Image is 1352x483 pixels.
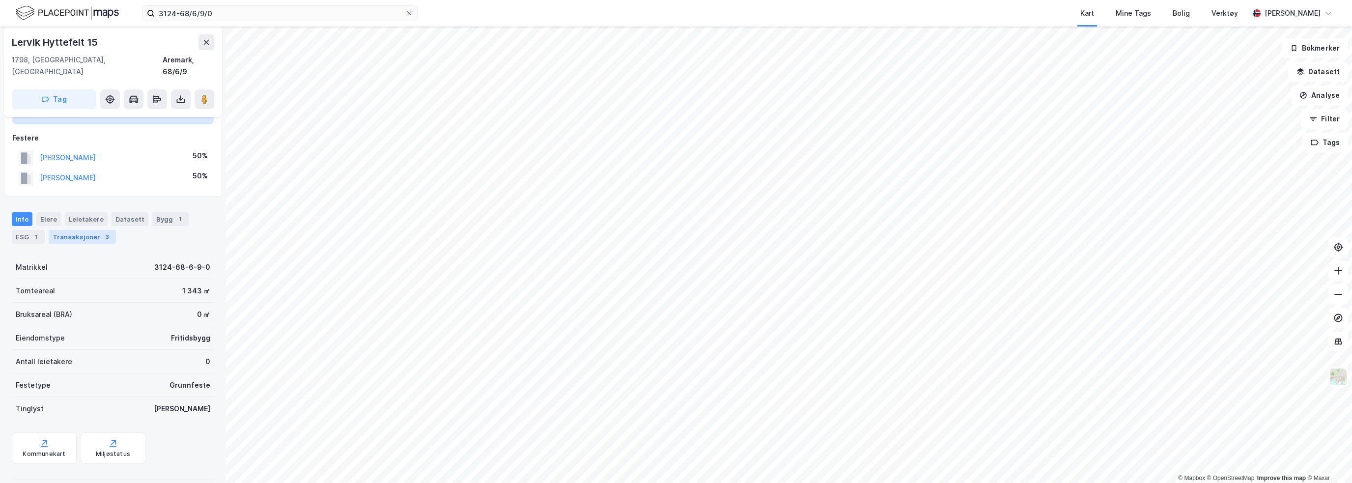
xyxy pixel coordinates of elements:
div: 50% [193,170,208,182]
div: Bolig [1173,7,1190,19]
div: Miljøstatus [96,450,130,458]
div: Tinglyst [16,403,44,415]
input: Søk på adresse, matrikkel, gårdeiere, leietakere eller personer [155,6,405,21]
button: Filter [1301,109,1348,129]
div: Kontrollprogram for chat [1303,436,1352,483]
div: 1798, [GEOGRAPHIC_DATA], [GEOGRAPHIC_DATA] [12,54,163,78]
div: 1 [31,232,41,242]
button: Bokmerker [1282,38,1348,58]
div: Kart [1080,7,1094,19]
div: 1 [175,214,185,224]
div: Lervik Hyttefelt 15 [12,34,100,50]
div: Mine Tags [1116,7,1151,19]
div: Festere [12,132,214,144]
div: 0 ㎡ [197,309,210,320]
div: Festetype [16,379,51,391]
button: Tags [1302,133,1348,152]
div: ESG [12,230,45,244]
img: logo.f888ab2527a4732fd821a326f86c7f29.svg [16,4,119,22]
button: Tag [12,89,96,109]
div: Info [12,212,32,226]
button: Analyse [1291,85,1348,105]
div: Bygg [152,212,189,226]
div: [PERSON_NAME] [154,403,210,415]
div: Eiendomstype [16,332,65,344]
div: [PERSON_NAME] [1265,7,1321,19]
div: Transaksjoner [49,230,116,244]
div: Grunnfeste [169,379,210,391]
div: 3 [102,232,112,242]
div: 3124-68-6-9-0 [154,261,210,273]
div: 50% [193,150,208,162]
div: Bruksareal (BRA) [16,309,72,320]
div: Antall leietakere [16,356,72,368]
div: Fritidsbygg [171,332,210,344]
div: Leietakere [65,212,108,226]
div: 1 343 ㎡ [182,285,210,297]
div: 0 [205,356,210,368]
a: Mapbox [1178,475,1205,482]
iframe: Chat Widget [1303,436,1352,483]
div: Matrikkel [16,261,48,273]
a: OpenStreetMap [1207,475,1255,482]
div: Tomteareal [16,285,55,297]
div: Kommunekart [23,450,65,458]
div: Aremark, 68/6/9 [163,54,214,78]
div: Datasett [112,212,148,226]
button: Datasett [1288,62,1348,82]
img: Z [1329,368,1348,386]
div: Eiere [36,212,61,226]
a: Improve this map [1257,475,1306,482]
div: Verktøy [1211,7,1238,19]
